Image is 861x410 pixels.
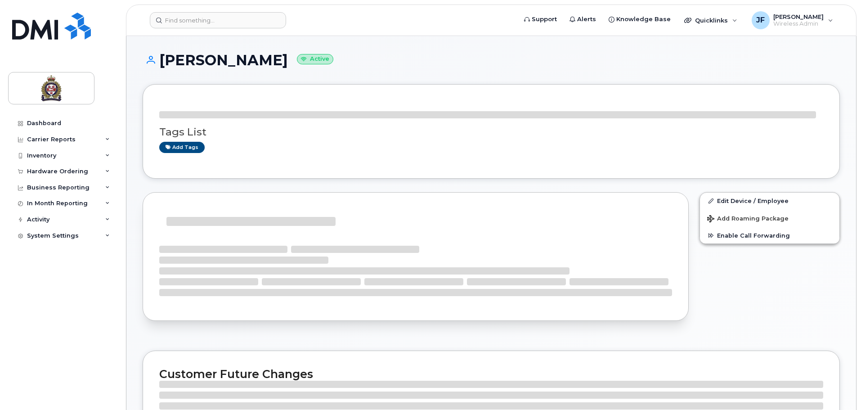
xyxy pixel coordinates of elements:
[143,52,840,68] h1: [PERSON_NAME]
[700,193,839,209] a: Edit Device / Employee
[700,209,839,227] button: Add Roaming Package
[700,227,839,243] button: Enable Call Forwarding
[159,142,205,153] a: Add tags
[297,54,333,64] small: Active
[707,215,789,224] span: Add Roaming Package
[159,367,823,381] h2: Customer Future Changes
[717,232,790,239] span: Enable Call Forwarding
[159,126,823,138] h3: Tags List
